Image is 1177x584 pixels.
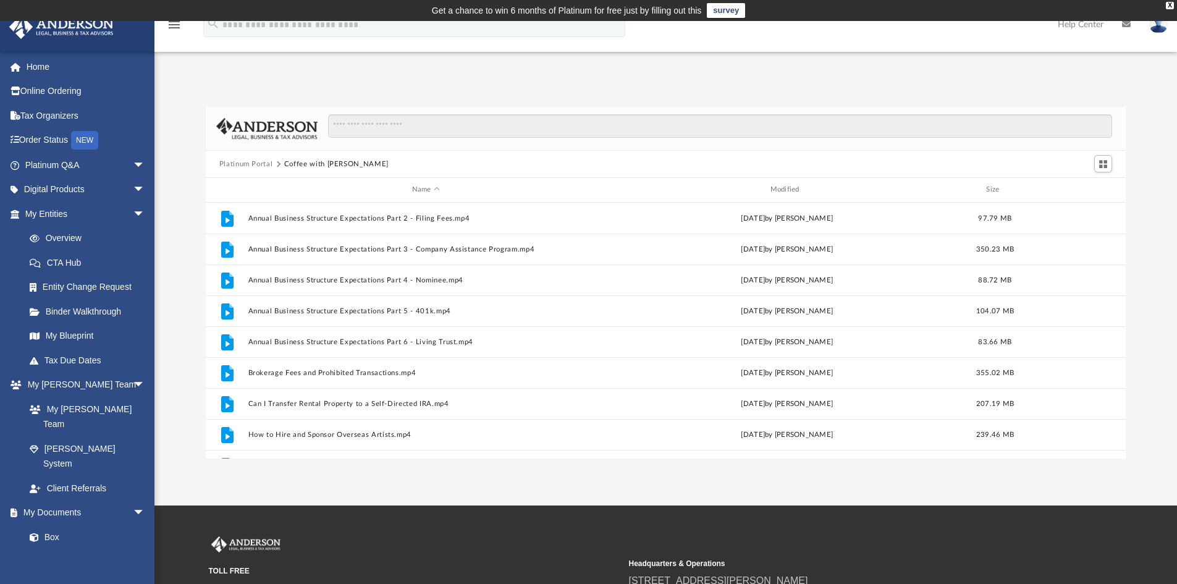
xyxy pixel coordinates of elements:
[9,373,158,397] a: My [PERSON_NAME] Teamarrow_drop_down
[328,114,1112,138] input: Search files and folders
[248,307,604,315] button: Annual Business Structure Expectations Part 5 - 401k.mp4
[248,431,604,439] button: How to Hire and Sponsor Overseas Artists.mp4
[206,203,1126,459] div: grid
[629,558,1040,569] small: Headquarters & Operations
[609,398,965,409] div: [DATE] by [PERSON_NAME]
[978,276,1011,283] span: 88.72 MB
[248,214,604,222] button: Annual Business Structure Expectations Part 2 - Filing Fees.mp4
[9,501,158,525] a: My Documentsarrow_drop_down
[976,400,1014,407] span: 207.19 MB
[17,275,164,300] a: Entity Change Request
[9,153,164,177] a: Platinum Q&Aarrow_drop_down
[9,79,164,104] a: Online Ordering
[206,17,220,30] i: search
[1094,155,1113,172] button: Switch to Grid View
[167,17,182,32] i: menu
[17,250,164,275] a: CTA Hub
[133,501,158,526] span: arrow_drop_down
[976,307,1014,314] span: 104.07 MB
[1149,15,1168,33] img: User Pic
[248,276,604,284] button: Annual Business Structure Expectations Part 4 - Nominee.mp4
[219,159,273,170] button: Platinum Portal
[609,305,965,316] div: [DATE] by [PERSON_NAME]
[17,348,164,373] a: Tax Due Dates
[284,159,389,170] button: Coffee with [PERSON_NAME]
[609,184,964,195] div: Modified
[17,525,151,549] a: Box
[976,431,1014,438] span: 239.46 MB
[609,274,965,286] div: [DATE] by [PERSON_NAME]
[167,23,182,32] a: menu
[71,131,98,150] div: NEW
[247,184,603,195] div: Name
[970,184,1019,195] div: Size
[976,245,1014,252] span: 350.23 MB
[432,3,702,18] div: Get a chance to win 6 months of Platinum for free just by filling out this
[9,54,164,79] a: Home
[248,369,604,377] button: Brokerage Fees and Prohibited Transactions.mp4
[609,429,965,440] div: [DATE] by [PERSON_NAME]
[133,177,158,203] span: arrow_drop_down
[1166,2,1174,9] div: close
[978,214,1011,221] span: 97.79 MB
[248,245,604,253] button: Annual Business Structure Expectations Part 3 - Company Assistance Program.mp4
[133,373,158,398] span: arrow_drop_down
[9,177,164,202] a: Digital Productsarrow_drop_down
[248,400,604,408] button: Can I Transfer Rental Property to a Self-Directed IRA.mp4
[211,184,242,195] div: id
[248,338,604,346] button: Annual Business Structure Expectations Part 6 - Living Trust.mp4
[209,565,620,577] small: TOLL FREE
[17,397,151,436] a: My [PERSON_NAME] Team
[609,213,965,224] div: [DATE] by [PERSON_NAME]
[9,128,164,153] a: Order StatusNEW
[209,536,283,552] img: Anderson Advisors Platinum Portal
[609,367,965,378] div: [DATE] by [PERSON_NAME]
[9,201,164,226] a: My Entitiesarrow_drop_down
[133,153,158,178] span: arrow_drop_down
[17,436,158,476] a: [PERSON_NAME] System
[976,369,1014,376] span: 355.02 MB
[17,324,158,349] a: My Blueprint
[17,226,164,251] a: Overview
[609,243,965,255] div: [DATE] by [PERSON_NAME]
[17,476,158,501] a: Client Referrals
[6,15,117,39] img: Anderson Advisors Platinum Portal
[1025,184,1112,195] div: id
[17,299,164,324] a: Binder Walkthrough
[9,103,164,128] a: Tax Organizers
[707,3,745,18] a: survey
[133,201,158,227] span: arrow_drop_down
[978,338,1011,345] span: 83.66 MB
[609,336,965,347] div: [DATE] by [PERSON_NAME]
